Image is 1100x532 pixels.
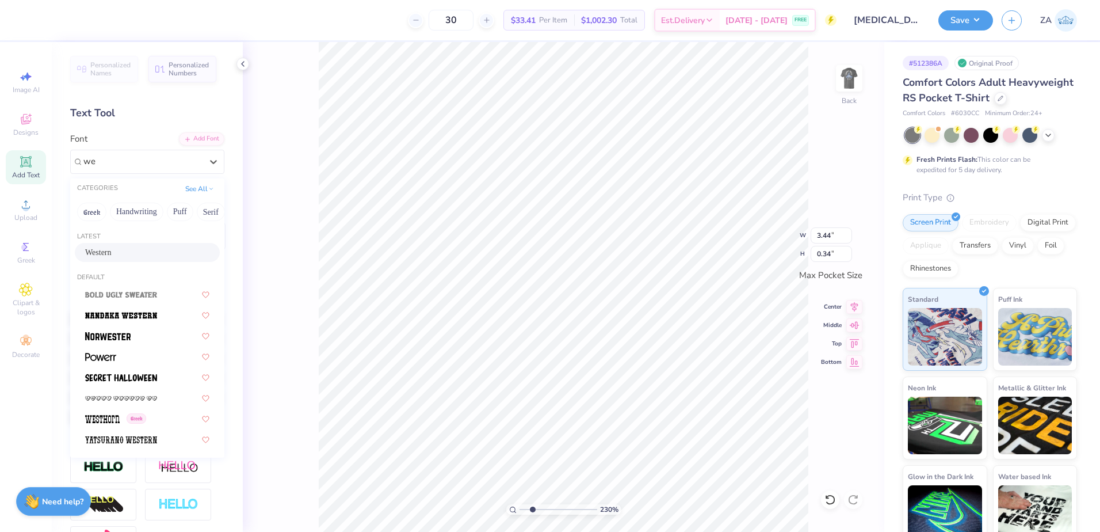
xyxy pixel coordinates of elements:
span: Western [85,246,112,259]
div: Foil [1037,237,1064,254]
span: Standard [908,293,938,305]
span: Designs [13,128,39,137]
button: Save [938,10,993,31]
span: Metallic & Glitter Ink [998,382,1066,394]
button: Greek [77,203,106,221]
img: Puff Ink [998,308,1072,366]
input: Untitled Design [845,9,930,32]
div: # 512386A [903,56,949,70]
img: Westhorn [85,415,120,423]
div: Add Font [179,132,224,146]
span: FREE [795,16,807,24]
span: Top [821,340,842,348]
div: Original Proof [954,56,1019,70]
span: Middle [821,321,842,329]
div: CATEGORIES [77,184,118,193]
span: Greek [17,256,35,265]
label: Font [70,132,87,146]
span: Puff Ink [998,293,1022,305]
img: Neon Ink [908,397,982,454]
img: Back [838,67,861,90]
img: Sweet Hearts BV [85,394,157,402]
div: Applique [903,237,949,254]
strong: Need help? [42,496,83,507]
span: Add Text [12,170,40,180]
div: Text Tool [70,105,224,121]
img: Nandaka Western [85,311,157,320]
div: Transfers [952,237,998,254]
span: Est. Delivery [661,14,705,26]
span: [DATE] - [DATE] [725,14,788,26]
button: See All [182,183,217,195]
img: 3d Illusion [83,496,124,514]
img: Metallic & Glitter Ink [998,397,1072,454]
img: Bold Ugly Sweater [85,291,157,299]
img: Secret Halloween [85,374,157,382]
div: Print Type [903,191,1077,204]
button: Serif [197,203,225,221]
div: Default [70,273,224,283]
span: Greek [127,413,146,424]
div: Latest [70,232,224,242]
span: Comfort Colors [903,109,945,119]
img: Zuriel Alaba [1055,9,1077,32]
span: Water based Ink [998,470,1051,482]
span: Glow in the Dark Ink [908,470,973,482]
div: Rhinestones [903,260,958,278]
span: # 6030CC [951,109,979,119]
span: Per Item [539,14,567,26]
img: Yatsurano Western [85,436,157,444]
span: Personalized Names [90,61,131,77]
a: ZA [1040,9,1077,32]
div: Vinyl [1002,237,1034,254]
span: ZA [1040,14,1052,27]
img: Negative Space [158,498,198,511]
img: Norwester [85,332,131,340]
span: Comfort Colors Adult Heavyweight RS Pocket T-Shirt [903,75,1074,105]
span: Center [821,303,842,311]
span: Total [620,14,637,26]
div: Screen Print [903,214,958,231]
img: Shadow [158,460,198,474]
div: Back [842,96,857,106]
div: This color can be expedited for 5 day delivery. [916,154,1058,175]
span: Clipart & logos [6,298,46,317]
strong: Fresh Prints Flash: [916,155,977,164]
span: Upload [14,213,37,222]
div: Embroidery [962,214,1017,231]
span: $33.41 [511,14,536,26]
button: Puff [167,203,193,221]
button: Handwriting [110,203,163,221]
span: Decorate [12,350,40,359]
img: Powerr [85,353,116,361]
span: 230 % [600,504,618,515]
span: Neon Ink [908,382,936,394]
img: Stroke [83,461,124,474]
div: Digital Print [1020,214,1076,231]
span: Image AI [13,85,40,94]
span: Minimum Order: 24 + [985,109,1042,119]
input: – – [429,10,473,31]
span: Personalized Numbers [169,61,209,77]
span: Bottom [821,358,842,366]
img: Standard [908,308,982,366]
span: $1,002.30 [581,14,617,26]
